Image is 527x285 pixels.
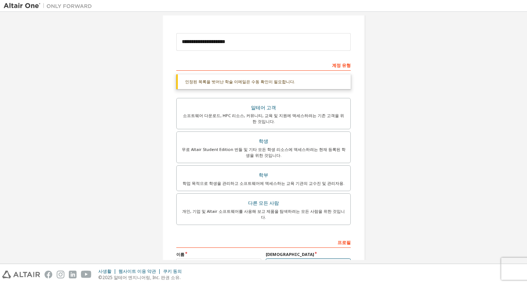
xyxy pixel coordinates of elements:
[181,198,346,208] div: 다른 모든 사람
[163,268,186,274] div: 쿠키 동의
[181,136,346,147] div: 학생
[266,251,351,257] label: [DEMOGRAPHIC_DATA]
[181,113,346,124] div: 소프트웨어 다운로드, HPC 리소스, 커뮤니티, 교육 및 지원에 액세스하려는 기존 고객을 위한 것입니다.
[81,271,92,278] img: youtube.svg
[102,274,181,281] font: 2025 알테어 엔지니어링, Inc. 판권 소유.
[181,180,346,186] div: 학업 목적으로 학생을 관리하고 소프트웨어에 액세스하는 교육 기관의 교수진 및 관리자용.
[181,147,346,158] div: 무료 Altair Student Edition 번들 및 기타 모든 학생 리소스에 액세스하려는 현재 등록된 학생을 위한 것입니다.
[98,274,186,281] p: ©
[57,271,64,278] img: instagram.svg
[176,236,351,248] div: 프로필
[176,74,351,89] div: 인정된 목록을 벗어난 학술 이메일은 수동 확인이 필요합니다.
[119,268,163,274] div: 웹사이트 이용 약관
[2,271,40,278] img: altair_logo.svg
[181,170,346,180] div: 학부
[98,268,119,274] div: 사생활
[176,59,351,71] div: 계정 유형
[181,103,346,113] div: 알테어 고객
[4,2,96,10] img: 알테어 원
[176,251,261,257] label: 이름
[45,271,52,278] img: facebook.svg
[69,271,77,278] img: linkedin.svg
[181,208,346,220] div: 개인, 기업 및 Altair 소프트웨어를 사용해 보고 제품을 탐색하려는 모든 사람을 위한 것입니다.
